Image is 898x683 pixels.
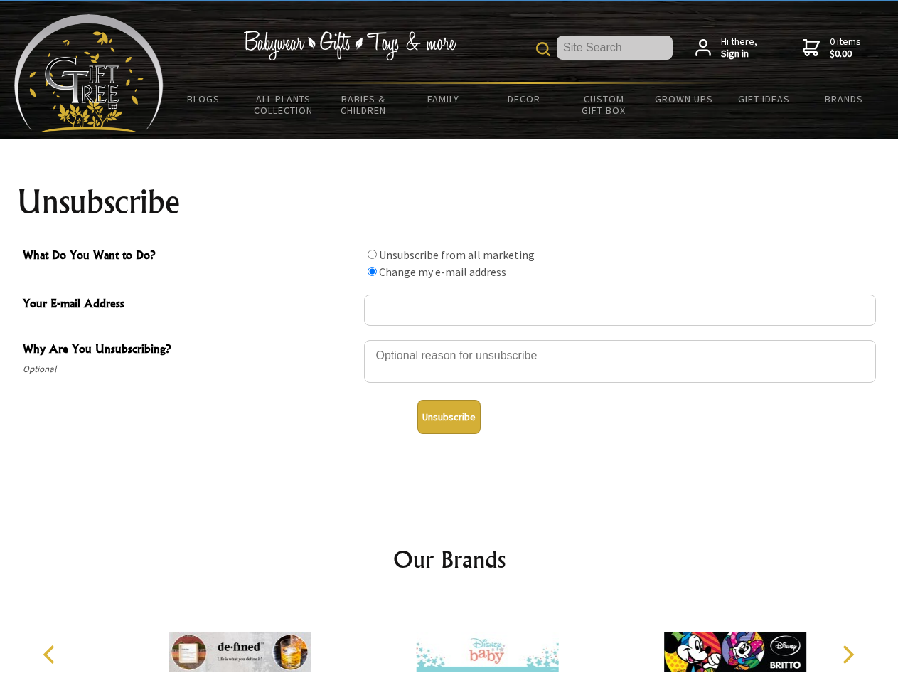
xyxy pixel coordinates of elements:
label: Change my e-mail address [379,265,506,279]
a: BLOGS [164,84,244,114]
a: Brands [804,84,884,114]
input: What Do You Want to Do? [368,250,377,259]
a: Family [404,84,484,114]
a: Hi there,Sign in [695,36,757,60]
span: Optional [23,361,357,378]
span: What Do You Want to Do? [23,246,357,267]
span: Why Are You Unsubscribing? [23,340,357,361]
span: Hi there, [721,36,757,60]
img: Babyware - Gifts - Toys and more... [14,14,164,132]
img: Babywear - Gifts - Toys & more [243,31,456,60]
label: Unsubscribe from all marketing [379,248,535,262]
h1: Unsubscribe [17,185,882,219]
h2: Our Brands [28,542,870,576]
a: Decor [483,84,564,114]
span: Your E-mail Address [23,295,357,315]
input: Your E-mail Address [364,295,876,326]
input: What Do You Want to Do? [368,267,377,276]
a: Gift Ideas [724,84,804,114]
a: Grown Ups [643,84,724,114]
a: All Plants Collection [244,84,324,125]
button: Next [832,639,863,670]
button: Previous [36,639,67,670]
a: Custom Gift Box [564,84,644,125]
textarea: Why Are You Unsubscribing? [364,340,876,383]
span: 0 items [830,35,861,60]
strong: Sign in [721,48,757,60]
img: product search [536,42,550,56]
strong: $0.00 [830,48,861,60]
input: Site Search [557,36,673,60]
a: Babies & Children [324,84,404,125]
button: Unsubscribe [417,400,481,434]
a: 0 items$0.00 [803,36,861,60]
